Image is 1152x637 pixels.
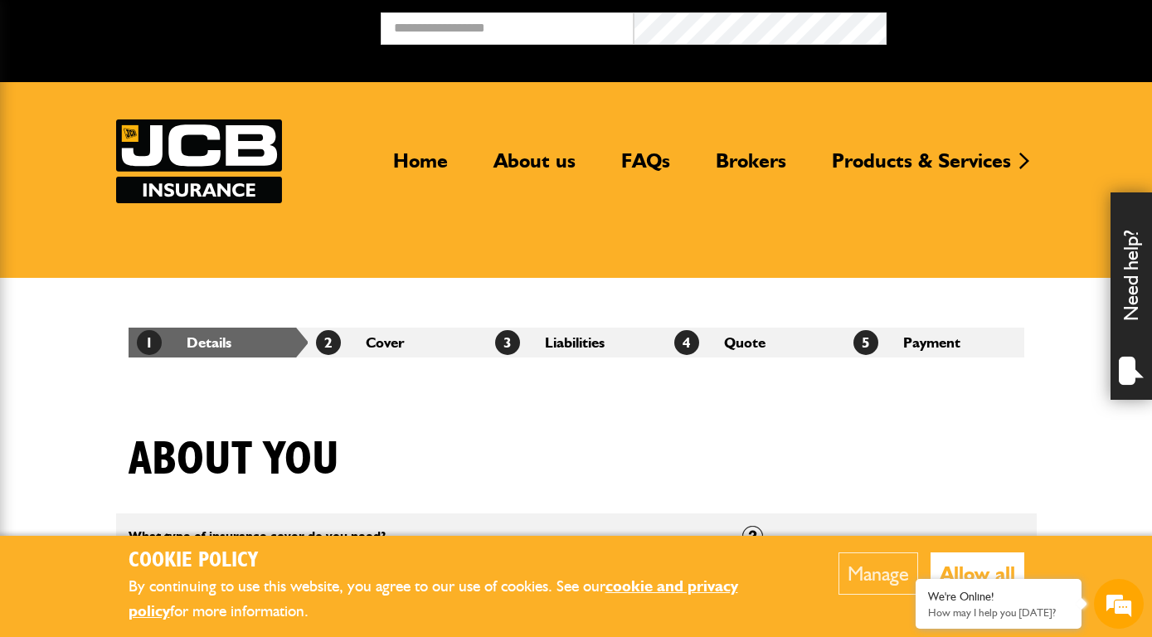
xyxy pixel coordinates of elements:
[819,148,1023,187] a: Products & Services
[703,148,799,187] a: Brokers
[381,148,460,187] a: Home
[1111,192,1152,400] div: Need help?
[887,12,1140,38] button: Broker Login
[137,330,162,355] span: 1
[609,148,683,187] a: FAQs
[928,590,1069,604] div: We're Online!
[845,328,1024,357] li: Payment
[928,606,1069,619] p: How may I help you today?
[495,330,520,355] span: 3
[116,119,282,203] a: JCB Insurance Services
[129,548,788,574] h2: Cookie Policy
[129,574,788,625] p: By continuing to use this website, you agree to our use of cookies. See our for more information.
[487,328,666,357] li: Liabilities
[838,552,918,595] button: Manage
[853,330,878,355] span: 5
[129,576,738,621] a: cookie and privacy policy
[129,530,386,543] label: What type of insurance cover do you need?
[481,148,588,187] a: About us
[666,328,845,357] li: Quote
[931,552,1024,595] button: Allow all
[129,432,339,488] h1: About you
[674,330,699,355] span: 4
[316,330,341,355] span: 2
[116,119,282,203] img: JCB Insurance Services logo
[308,328,487,357] li: Cover
[129,328,308,357] li: Details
